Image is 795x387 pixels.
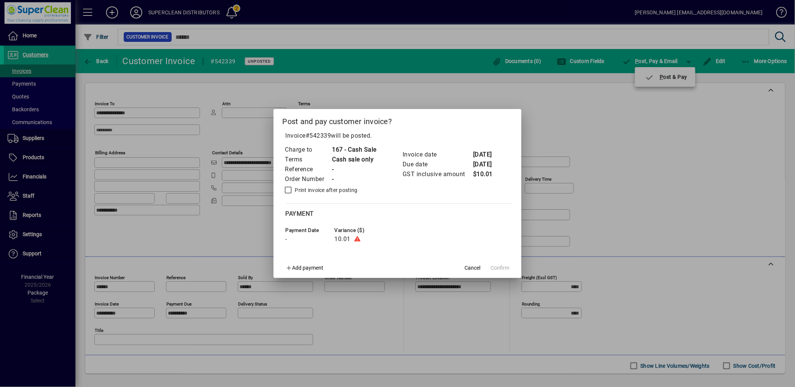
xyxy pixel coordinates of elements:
[286,210,314,217] span: Payment
[286,236,288,243] span: -
[332,155,377,164] td: Cash sale only
[285,174,332,184] td: Order Number
[332,145,377,155] td: 167 - Cash Sale
[473,160,503,169] td: [DATE]
[285,145,332,155] td: Charge to
[402,169,473,179] td: GST inclusive amount
[460,261,484,275] button: Cancel
[294,186,358,194] label: Print invoice after posting
[286,227,331,233] span: Payment date
[292,265,323,271] span: Add payment
[274,109,522,131] h2: Post and pay customer invoice?
[464,264,480,272] span: Cancel
[335,227,380,233] span: Variance ($)
[402,150,473,160] td: Invoice date
[285,164,332,174] td: Reference
[332,174,377,184] td: -
[473,150,503,160] td: [DATE]
[306,132,331,139] span: #542339
[285,155,332,164] td: Terms
[402,160,473,169] td: Due date
[332,164,377,174] td: -
[473,169,503,179] td: $10.01
[283,131,513,140] p: Invoice will be posted .
[335,236,351,243] span: 10.01
[283,261,327,275] button: Add payment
